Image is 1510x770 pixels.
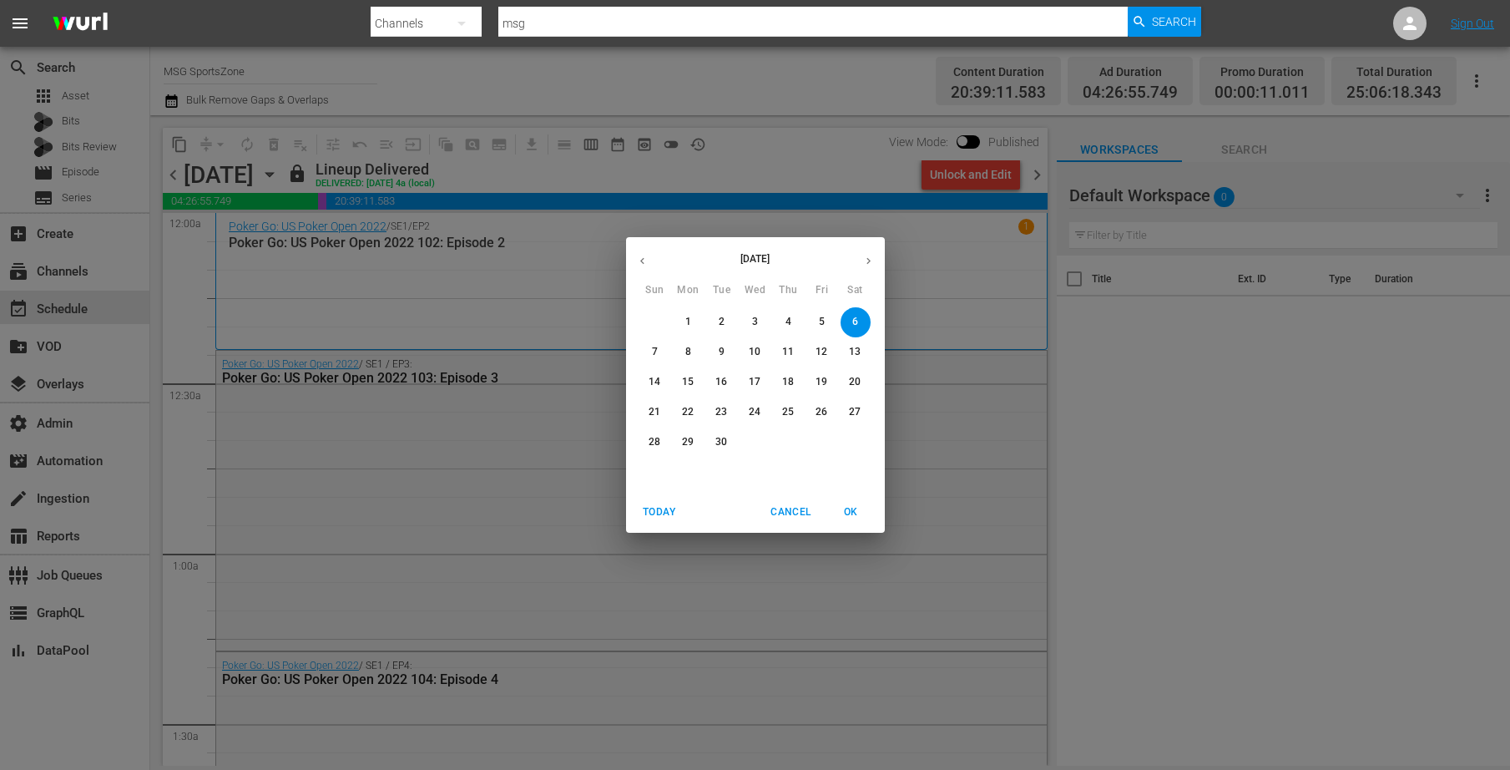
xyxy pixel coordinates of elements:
button: 3 [740,307,770,337]
p: 16 [715,375,727,389]
button: 6 [841,307,871,337]
span: Today [639,504,679,521]
span: Thu [774,282,804,299]
p: 4 [785,315,791,329]
button: 30 [707,428,737,458]
p: 26 [816,405,827,419]
span: menu [10,13,30,33]
button: 1 [674,307,704,337]
p: 25 [782,405,794,419]
button: 13 [841,337,871,367]
p: 1 [685,315,691,329]
button: 25 [774,398,804,428]
span: Tue [707,282,737,299]
button: 20 [841,367,871,398]
p: 17 [749,375,760,389]
button: 27 [841,398,871,428]
button: 22 [674,398,704,428]
p: 5 [819,315,825,329]
p: 2 [719,315,725,329]
button: 26 [807,398,837,428]
button: 5 [807,307,837,337]
img: ans4CAIJ8jUAAAAAAAAAAAAAAAAAAAAAAAAgQb4GAAAAAAAAAAAAAAAAAAAAAAAAJMjXAAAAAAAAAAAAAAAAAAAAAAAAgAT5G... [40,4,120,43]
button: Cancel [764,499,817,526]
p: 8 [685,345,691,359]
p: 6 [852,315,858,329]
p: 19 [816,375,827,389]
p: 21 [649,405,660,419]
p: 18 [782,375,794,389]
button: 28 [640,428,670,458]
button: 7 [640,337,670,367]
button: 12 [807,337,837,367]
button: 17 [740,367,770,398]
span: Cancel [770,504,811,521]
button: 18 [774,367,804,398]
p: 11 [782,345,794,359]
span: Mon [674,282,704,299]
button: 19 [807,367,837,398]
p: 23 [715,405,727,419]
button: 24 [740,398,770,428]
button: 14 [640,367,670,398]
button: 16 [707,367,737,398]
p: 29 [682,435,694,449]
button: Today [633,499,686,526]
button: 23 [707,398,737,428]
p: 7 [652,345,658,359]
button: 4 [774,307,804,337]
a: Sign Out [1451,17,1494,30]
span: Wed [740,282,770,299]
p: 10 [749,345,760,359]
button: OK [825,499,878,526]
p: 15 [682,375,694,389]
p: 28 [649,435,660,449]
p: 30 [715,435,727,449]
p: 14 [649,375,660,389]
p: 22 [682,405,694,419]
button: 8 [674,337,704,367]
span: Fri [807,282,837,299]
p: 3 [752,315,758,329]
p: 24 [749,405,760,419]
button: 29 [674,428,704,458]
p: [DATE] [659,251,852,266]
button: 9 [707,337,737,367]
p: 27 [849,405,861,419]
span: OK [831,504,871,521]
button: 15 [674,367,704,398]
button: 21 [640,398,670,428]
p: 20 [849,375,861,389]
button: 11 [774,337,804,367]
p: 12 [816,345,827,359]
span: Sat [841,282,871,299]
span: Sun [640,282,670,299]
p: 13 [849,345,861,359]
button: 2 [707,307,737,337]
p: 9 [719,345,725,359]
button: 10 [740,337,770,367]
span: Search [1152,7,1196,37]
